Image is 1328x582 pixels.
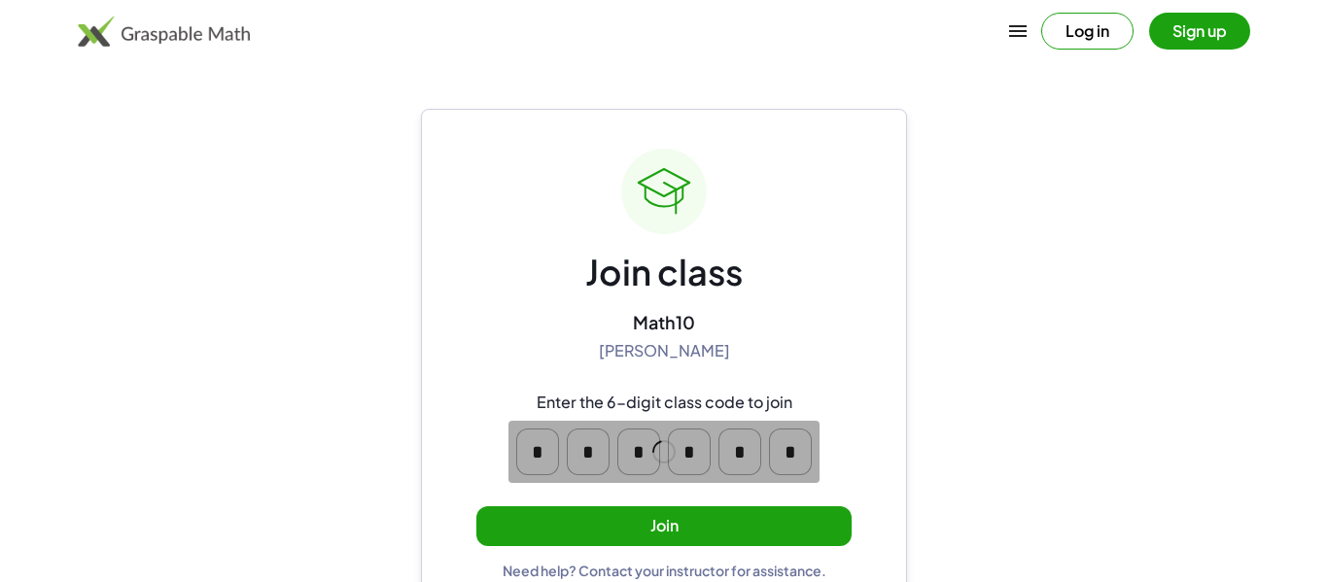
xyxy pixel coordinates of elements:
div: [PERSON_NAME] [599,341,730,361]
div: Need help? Contact your instructor for assistance. [503,562,826,579]
button: Log in [1041,13,1134,50]
div: Math10 [633,311,695,333]
button: Sign up [1149,13,1250,50]
div: Join class [585,250,743,295]
div: Enter the 6-digit class code to join [537,393,792,413]
button: Join [476,506,852,546]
